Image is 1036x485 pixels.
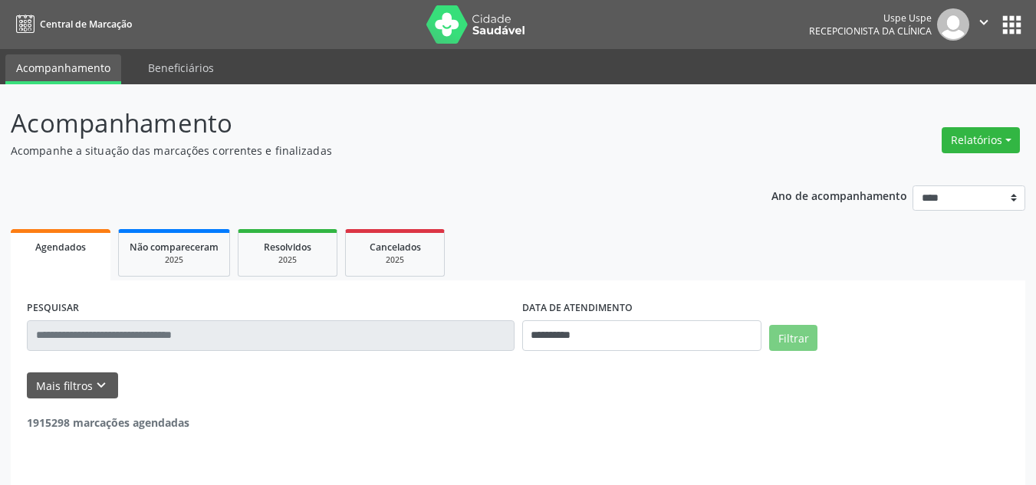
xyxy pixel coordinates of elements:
[130,241,219,254] span: Não compareceram
[969,8,998,41] button: 
[137,54,225,81] a: Beneficiários
[11,11,132,37] a: Central de Marcação
[249,254,326,266] div: 2025
[769,325,817,351] button: Filtrar
[40,18,132,31] span: Central de Marcação
[357,254,433,266] div: 2025
[264,241,311,254] span: Resolvidos
[93,377,110,394] i: keyboard_arrow_down
[975,14,992,31] i: 
[27,415,189,430] strong: 1915298 marcações agendadas
[130,254,219,266] div: 2025
[27,297,79,320] label: PESQUISAR
[942,127,1020,153] button: Relatórios
[370,241,421,254] span: Cancelados
[809,11,932,25] div: Uspe Uspe
[35,241,86,254] span: Agendados
[998,11,1025,38] button: apps
[27,372,118,399] button: Mais filtroskeyboard_arrow_down
[5,54,121,84] a: Acompanhamento
[11,104,721,143] p: Acompanhamento
[771,185,907,205] p: Ano de acompanhamento
[11,143,721,159] p: Acompanhe a situação das marcações correntes e finalizadas
[522,297,633,320] label: DATA DE ATENDIMENTO
[937,8,969,41] img: img
[809,25,932,38] span: Recepcionista da clínica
